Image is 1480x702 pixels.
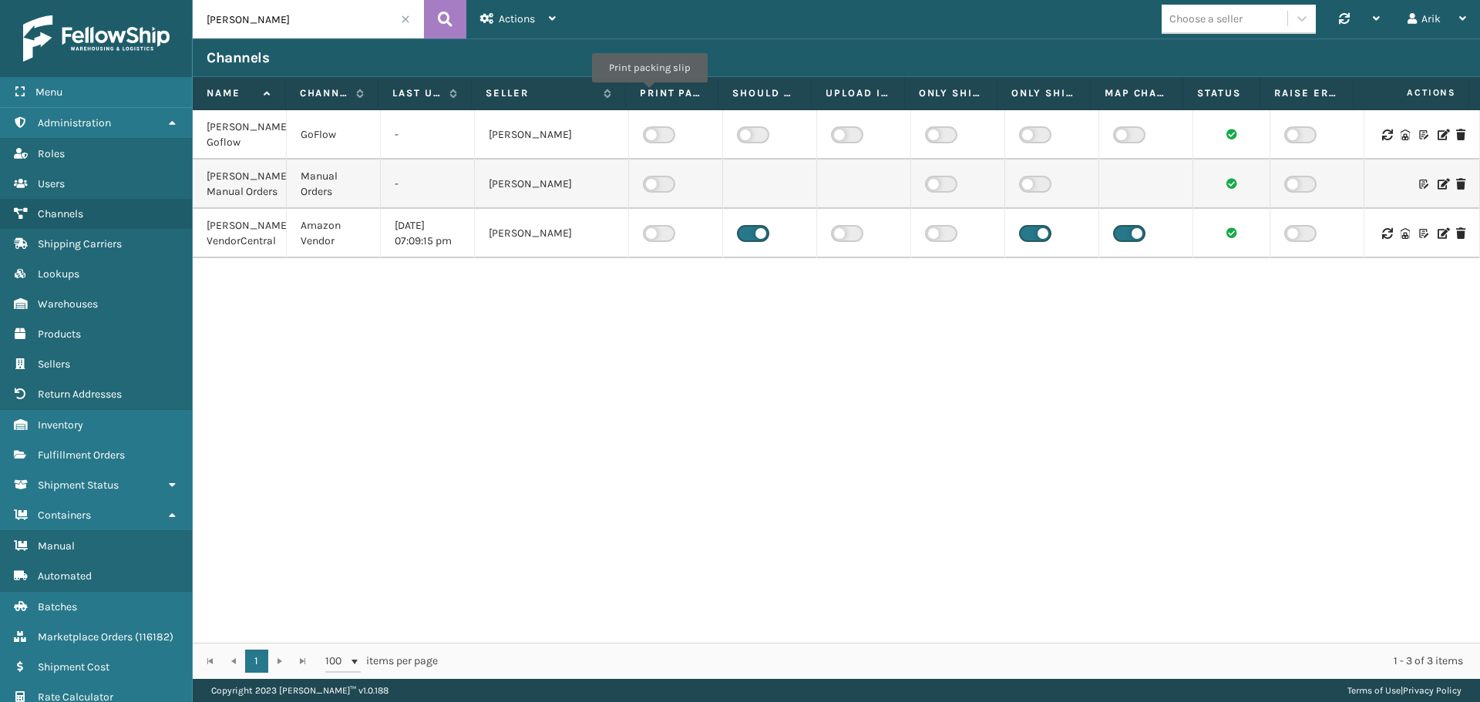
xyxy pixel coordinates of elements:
span: Users [38,177,65,190]
span: Shipment Cost [38,660,109,673]
div: [PERSON_NAME] VendorCentral [207,218,272,249]
td: Manual Orders [287,160,381,209]
i: Delete [1456,179,1465,190]
label: Print packing slip [640,86,705,100]
span: Products [38,327,81,341]
label: Last update time [392,86,442,100]
span: Shipping Carriers [38,237,122,250]
h3: Channels [207,49,269,67]
span: Warehouses [38,297,98,311]
div: [PERSON_NAME] Goflow [207,119,272,150]
a: 1 [245,650,268,673]
i: Edit [1438,129,1447,140]
td: - [381,160,475,209]
td: [DATE] 07:09:15 pm [381,209,475,258]
i: Sync [1382,129,1391,140]
p: Copyright 2023 [PERSON_NAME]™ v 1.0.188 [211,679,388,702]
label: Map Channel Service [1105,86,1169,100]
td: Amazon Vendor [287,209,381,258]
div: [PERSON_NAME] Manual Orders [207,169,272,200]
span: Roles [38,147,65,160]
i: Channel sync succeeded. [1226,178,1237,189]
label: Only Ship from Required Warehouse [1011,86,1076,100]
td: GoFlow [287,110,381,160]
span: Automated [38,569,92,583]
span: Menu [35,86,62,99]
i: Channel sync succeeded. [1226,129,1237,139]
label: Raise Error On Related FO [1274,86,1339,100]
label: Should Sync [732,86,797,100]
span: 100 [325,653,348,669]
img: logo [23,15,170,62]
span: Batches [38,600,77,613]
span: Sellers [38,358,70,371]
label: Upload inventory [826,86,890,100]
span: Inventory [38,418,83,432]
div: Choose a seller [1169,11,1243,27]
label: Seller [486,86,596,100]
span: Actions [499,12,535,25]
i: Channel sync succeeded. [1226,227,1237,238]
label: Name [207,86,256,100]
i: Customize Label [1419,129,1428,140]
span: Administration [38,116,111,129]
a: Terms of Use [1347,685,1401,696]
span: Containers [38,509,91,522]
td: [PERSON_NAME] [475,160,629,209]
span: Fulfillment Orders [38,448,125,462]
label: Channel Type [300,86,349,100]
label: Only Ship using Required Carrier Service [919,86,984,100]
i: Edit [1438,228,1447,239]
td: [PERSON_NAME] [475,110,629,160]
i: Delete [1456,228,1465,239]
i: Warehouse Codes [1401,228,1410,239]
i: Warehouse Codes [1401,129,1410,140]
a: Privacy Policy [1403,685,1461,696]
span: Return Addresses [38,388,122,401]
span: Manual [38,539,75,553]
i: Edit [1438,179,1447,190]
span: Actions [1358,80,1465,106]
label: Status [1197,86,1246,100]
span: Shipment Status [38,479,119,492]
i: Customize Label [1419,179,1428,190]
i: Customize Label [1419,228,1428,239]
span: ( 116182 ) [135,630,173,643]
div: | [1347,679,1461,702]
td: - [381,110,475,160]
span: items per page [325,650,438,673]
i: Sync [1382,228,1391,239]
span: Marketplace Orders [38,630,133,643]
span: Channels [38,207,83,220]
span: Lookups [38,267,79,280]
td: [PERSON_NAME] [475,209,629,258]
div: 1 - 3 of 3 items [459,653,1463,669]
i: Delete [1456,129,1465,140]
